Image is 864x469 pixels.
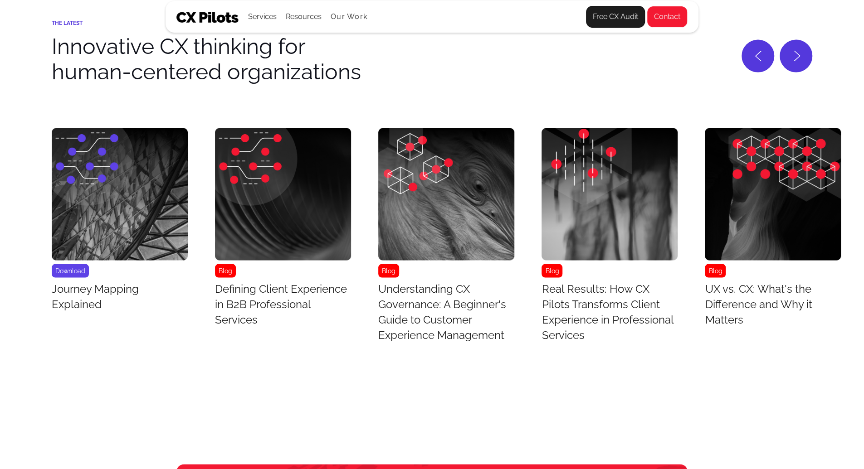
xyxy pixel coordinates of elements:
div: Blog [705,264,726,277]
a: Free CX Audit [586,6,645,28]
div: Resources [286,1,322,32]
h3: Real Results: How CX Pilots Transforms Client Experience in Professional Services [542,281,678,343]
div: Blog [215,264,236,277]
div: 5 / 43 [705,128,841,331]
a: Our Work [331,13,367,21]
div: 4 / 43 [542,128,678,346]
a: Contact [647,6,688,28]
a: BlogUnderstanding CX Governance: A Beginner's Guide to Customer Experience Management [378,128,514,346]
h3: UX vs. CX: What's the Difference and Why it Matters [705,281,841,327]
div: Blog [378,264,399,277]
div: 2 / 43 [215,128,351,331]
a: DownloadJourney Mapping Explained [52,128,188,315]
h3: Understanding CX Governance: A Beginner's Guide to Customer Experience Management [378,281,514,343]
h2: Innovative CX thinking for human-centered organizations [52,34,361,84]
a: BlogReal Results: How CX Pilots Transforms Client Experience in Professional Services [542,128,678,346]
div: 3 / 43 [378,128,514,346]
div: Blog [542,264,562,277]
h3: Defining Client Experience in B2B Professional Services [215,281,351,327]
a: Previous slide [742,39,774,72]
a: Next slide [780,39,812,72]
div: 1 / 43 [52,128,188,315]
div: Download [52,264,89,277]
div: Resources [286,10,322,23]
a: BlogDefining Client Experience in B2B Professional Services [215,128,351,331]
div: Services [248,10,277,23]
h3: Journey Mapping Explained [52,281,188,312]
a: BlogUX vs. CX: What's the Difference and Why it Matters [705,128,841,331]
div: Services [248,1,277,32]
